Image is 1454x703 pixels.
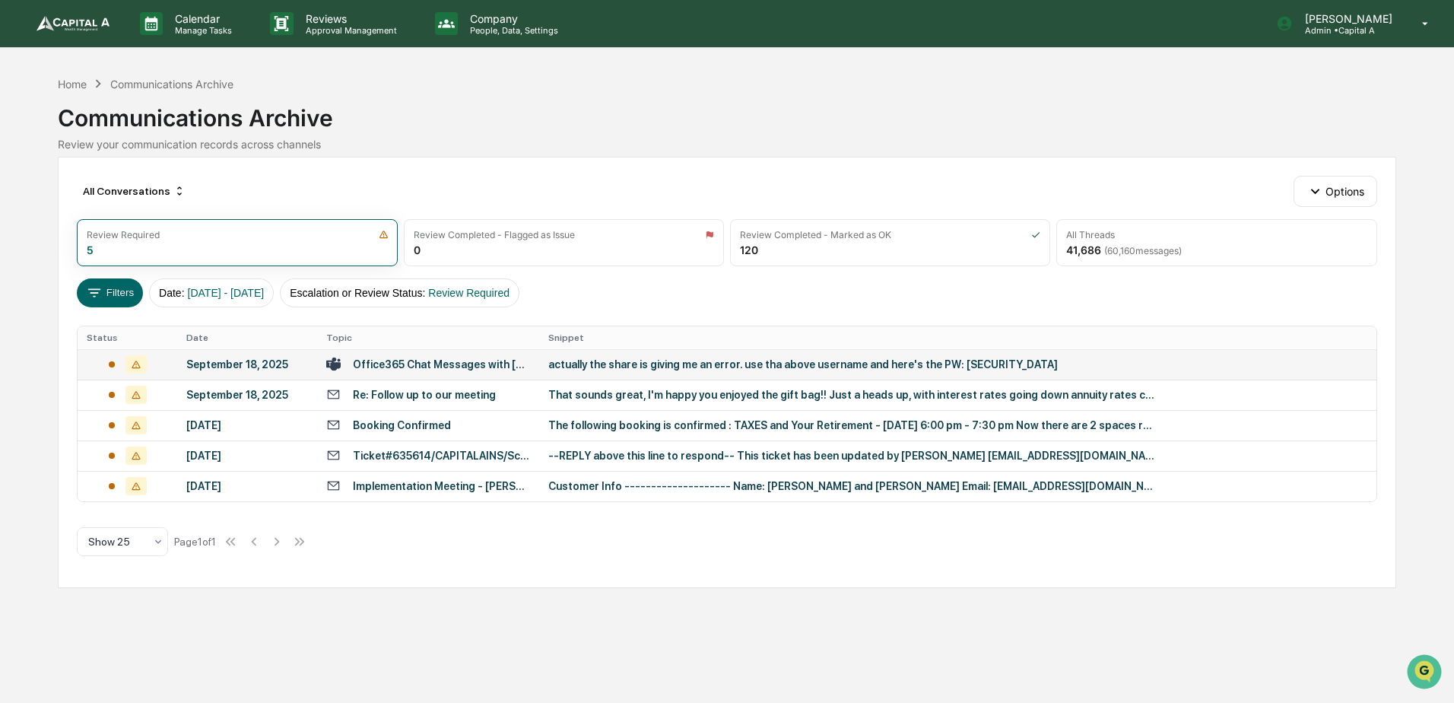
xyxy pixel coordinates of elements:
[186,358,308,371] div: September 18, 2025
[163,12,240,25] p: Calendar
[87,243,94,256] div: 5
[9,215,102,242] a: 🔎Data Lookup
[78,326,176,349] th: Status
[151,258,184,269] span: Pylon
[9,186,104,213] a: 🖐️Preclearance
[186,389,308,401] div: September 18, 2025
[379,230,389,240] img: icon
[740,229,891,240] div: Review Completed - Marked as OK
[353,450,530,462] div: Ticket#635614/CAPITALAINS/Scanning issues - help needed with Toshiba team -- has been updated
[353,358,530,371] div: Office365 Chat Messages with [PERSON_NAME], [PERSON_NAME] on [DATE]
[740,243,758,256] div: 120
[15,193,27,205] div: 🖐️
[30,221,96,236] span: Data Lookup
[1293,25,1400,36] p: Admin • Capital A
[186,450,308,462] div: [DATE]
[30,192,98,207] span: Preclearance
[259,121,277,139] button: Start new chat
[353,480,530,492] div: Implementation Meeting - [PERSON_NAME] and [PERSON_NAME]
[15,32,277,56] p: How can we help?
[428,287,510,299] span: Review Required
[77,278,143,307] button: Filters
[548,358,1157,371] div: actually the share is giving me an error. use tha above username and here's the PW: [SECURITY_DATA]
[58,92,1395,132] div: Communications Archive
[15,222,27,234] div: 🔎
[37,16,110,31] img: logo
[1405,653,1446,694] iframe: Open customer support
[1293,12,1400,25] p: [PERSON_NAME]
[414,229,575,240] div: Review Completed - Flagged as Issue
[1066,243,1182,256] div: 41,686
[188,287,265,299] span: [DATE] - [DATE]
[110,193,122,205] div: 🗄️
[58,138,1395,151] div: Review your communication records across channels
[1104,245,1182,256] span: ( 60,160 messages)
[548,480,1157,492] div: Customer Info -------------------- Name: [PERSON_NAME] and [PERSON_NAME] Email: [EMAIL_ADDRESS][D...
[317,326,539,349] th: Topic
[52,116,249,132] div: Start new chat
[705,230,714,240] img: icon
[58,78,87,91] div: Home
[125,192,189,207] span: Attestations
[353,419,451,431] div: Booking Confirmed
[15,116,43,144] img: 1746055101610-c473b297-6a78-478c-a979-82029cc54cd1
[1294,176,1376,206] button: Options
[1066,229,1115,240] div: All Threads
[186,480,308,492] div: [DATE]
[458,12,566,25] p: Company
[414,243,421,256] div: 0
[149,278,274,307] button: Date:[DATE] - [DATE]
[539,326,1376,349] th: Snippet
[87,229,160,240] div: Review Required
[294,25,405,36] p: Approval Management
[77,179,192,203] div: All Conversations
[294,12,405,25] p: Reviews
[548,450,1157,462] div: --REPLY above this line to respond-- This ticket has been updated by [PERSON_NAME] [EMAIL_ADDRESS...
[174,536,216,548] div: Page 1 of 1
[280,278,519,307] button: Escalation or Review Status:Review Required
[110,78,233,91] div: Communications Archive
[177,326,317,349] th: Date
[548,419,1157,431] div: The following booking is confirmed : TAXES and Your Retirement - [DATE] 6:00 pm - 7:30 pm Now the...
[163,25,240,36] p: Manage Tasks
[107,257,184,269] a: Powered byPylon
[52,132,192,144] div: We're available if you need us!
[104,186,195,213] a: 🗄️Attestations
[186,419,308,431] div: [DATE]
[353,389,496,401] div: Re: Follow up to our meeting
[548,389,1157,401] div: That sounds great, I'm happy you enjoyed the gift bag!! Just a heads up, with interest rates goin...
[458,25,566,36] p: People, Data, Settings
[1031,230,1040,240] img: icon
